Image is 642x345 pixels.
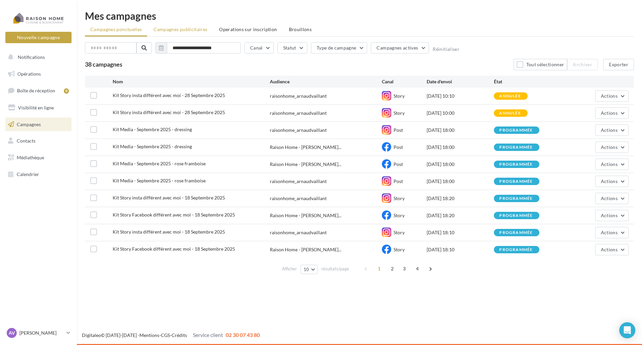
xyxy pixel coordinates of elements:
[601,93,618,99] span: Actions
[595,244,629,255] button: Actions
[9,330,15,336] span: AV
[499,128,533,133] div: programmée
[394,161,403,167] span: Post
[427,161,494,168] div: [DATE] 18:00
[595,107,629,119] button: Actions
[601,144,618,150] span: Actions
[4,83,73,98] a: Boîte de réception9
[270,144,341,151] span: Raison Home - [PERSON_NAME]...
[113,109,225,115] span: Kit Story insta différent avec moi - 28 Septembre 2025
[113,178,206,183] span: Kit Media - Septembre 2025 - rose framboise
[499,231,533,235] div: programmée
[282,266,297,272] span: Afficher
[377,45,418,51] span: Campagnes actives
[595,210,629,221] button: Actions
[394,93,405,99] span: Story
[226,332,260,338] span: 02 30 07 43 80
[4,67,73,81] a: Opérations
[603,59,634,70] button: Exporter
[595,124,629,136] button: Actions
[394,178,403,184] span: Post
[17,121,41,127] span: Campagnes
[270,246,341,253] span: Raison Home - [PERSON_NAME]...
[499,248,533,252] div: programmée
[82,332,101,338] a: Digitaleo
[619,322,635,338] div: Open Intercom Messenger
[567,59,598,70] button: Archiver
[399,263,410,274] span: 3
[499,145,533,150] div: programmée
[427,144,494,151] div: [DATE] 18:00
[394,144,403,150] span: Post
[161,332,170,338] a: CGS
[371,42,429,54] button: Campagnes actives
[433,47,459,52] button: Réinitialiser
[427,93,494,99] div: [DATE] 10:10
[113,161,206,166] span: Kit Media - Septembre 2025 - rose framboise
[595,142,629,153] button: Actions
[270,178,327,185] div: raisonhome_arnaudvaillant
[595,193,629,204] button: Actions
[113,92,225,98] span: Kit Story insta différent avec moi - 28 Septembre 2025
[514,59,567,70] button: Tout sélectionner
[499,179,533,184] div: programmée
[18,54,45,60] span: Notifications
[394,230,405,235] span: Story
[113,229,225,235] span: Kit Story insta différent avec moi - 18 Septembre 2025
[601,212,618,218] span: Actions
[219,26,277,32] span: Operations sur inscription
[244,42,274,54] button: Canal
[19,330,64,336] p: [PERSON_NAME]
[17,88,55,93] span: Boîte de réception
[394,195,405,201] span: Story
[4,134,73,148] a: Contacts
[412,263,423,274] span: 4
[85,61,122,68] span: 38 campagnes
[18,105,54,110] span: Visibilité en ligne
[301,265,318,274] button: 10
[595,227,629,238] button: Actions
[499,196,533,201] div: programmée
[374,263,385,274] span: 1
[601,230,618,235] span: Actions
[387,263,398,274] span: 2
[270,78,382,85] div: Audience
[113,212,235,218] span: Kit Story Facebook différent avec moi - 18 Septembre 2025
[427,127,494,134] div: [DATE] 18:00
[270,229,327,236] div: raisonhome_arnaudvaillant
[270,110,327,116] div: raisonhome_arnaudvaillant
[113,126,192,132] span: Kit Media - Septembre 2025 - dressing
[270,195,327,202] div: raisonhome_arnaudvaillant
[427,246,494,253] div: [DATE] 18:10
[113,78,270,85] div: Nom
[113,144,192,149] span: Kit Media - Septembre 2025 - dressing
[427,212,494,219] div: [DATE] 18:20
[394,127,403,133] span: Post
[5,32,72,43] button: Nouvelle campagne
[289,26,312,32] span: Brouillons
[427,110,494,116] div: [DATE] 10:00
[85,11,634,21] div: Mes campagnes
[17,138,35,144] span: Contacts
[17,71,41,77] span: Opérations
[82,332,260,338] span: © [DATE]-[DATE] - - -
[601,161,618,167] span: Actions
[193,332,223,338] span: Service client
[427,195,494,202] div: [DATE] 18:20
[304,267,309,272] span: 10
[113,195,225,200] span: Kit Story insta différent avec moi - 18 Septembre 2025
[4,167,73,181] a: Calendrier
[278,42,307,54] button: Statut
[172,332,187,338] a: Crédits
[601,247,618,252] span: Actions
[499,94,521,98] div: annulée
[601,178,618,184] span: Actions
[270,161,341,168] span: Raison Home - [PERSON_NAME]...
[139,332,159,338] a: Mentions
[394,212,405,218] span: Story
[427,178,494,185] div: [DATE] 18:00
[499,162,533,167] div: programmée
[427,229,494,236] div: [DATE] 18:10
[153,26,207,32] span: Campagnes publicitaires
[270,212,341,219] span: Raison Home - [PERSON_NAME]...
